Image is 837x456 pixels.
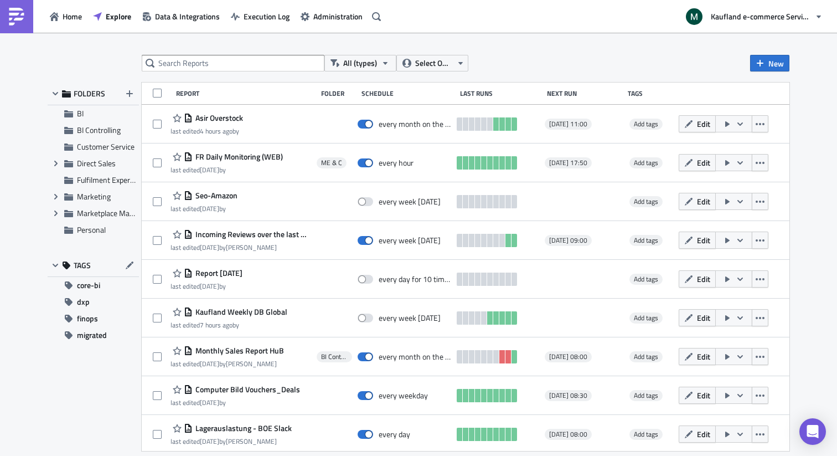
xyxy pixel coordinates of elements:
time: 2025-08-15T10:10:51Z [200,165,219,175]
button: Execution Log [225,8,295,25]
div: every week on Monday [379,235,441,245]
div: last edited by [PERSON_NAME] [170,360,284,368]
button: Data & Integrations [137,8,225,25]
span: Add tags [634,235,658,245]
button: Edit [679,154,716,171]
span: Monthly Sales Report HuB [193,346,284,356]
div: Report [176,89,316,98]
button: Select Owner [396,55,468,71]
button: Edit [679,115,716,132]
span: Add tags [634,312,658,323]
div: Last Runs [460,89,541,98]
span: Add tags [629,157,663,168]
span: Add tags [634,157,658,168]
button: Edit [679,426,716,443]
span: Data & Integrations [155,11,220,22]
span: [DATE] 08:00 [549,430,587,439]
span: Add tags [634,119,658,129]
span: [DATE] 08:30 [549,391,587,400]
span: [DATE] 11:00 [549,120,587,129]
span: Add tags [629,196,663,207]
span: Add tags [634,390,658,401]
span: Add tags [634,196,658,207]
span: [DATE] 09:00 [549,236,587,245]
span: Asir Overstock [193,113,243,123]
time: 2025-07-10T13:57:29Z [200,436,219,447]
div: every week on Tuesday [379,313,441,323]
div: Folder [321,89,356,98]
span: Add tags [629,119,663,130]
span: Direct Sales [77,157,116,169]
span: Add tags [634,429,658,439]
time: 2025-08-04T07:57:52Z [200,358,219,369]
span: Incoming Reviews over the last week [193,229,311,239]
input: Search Reports [142,55,324,71]
span: Add tags [634,274,658,284]
span: Marketplace Management [77,207,163,219]
div: last edited by [170,166,283,174]
span: Edit [697,234,710,246]
button: All (types) [324,55,396,71]
span: BI [77,107,84,119]
time: 2025-08-20T08:11:47Z [200,320,232,330]
div: last edited by [170,282,242,290]
span: Edit [697,312,710,324]
div: every day [379,429,410,439]
button: Edit [679,193,716,210]
span: Seo-Amazon [193,191,237,201]
div: Schedule [361,89,454,98]
div: Tags [628,89,674,98]
button: core-bi [48,277,139,294]
button: Edit [679,387,716,404]
span: TAGS [74,260,91,270]
button: Explore [87,8,137,25]
div: last edited by [170,204,237,213]
span: Explore [106,11,131,22]
span: Report 2025-08-11 [193,268,242,278]
span: Personal [77,224,106,235]
img: PushMetrics [8,8,25,25]
span: Fulfilment Experience [77,174,147,186]
div: every weekday [379,391,428,401]
div: last edited by [PERSON_NAME] [170,437,292,445]
div: last edited by [170,127,243,135]
span: Customer Service [77,141,135,152]
span: Marketing [77,191,111,202]
span: Select Owner [415,57,452,69]
time: 2025-08-20T11:38:11Z [200,126,232,136]
span: Kaufland e-commerce Services GmbH & Co. KG [711,11,810,22]
div: last edited by [PERSON_NAME] [170,243,311,252]
span: Lagerauslastung - BOE Slack [193,423,292,433]
button: migrated [48,327,139,344]
div: every week on Wednesday [379,197,441,207]
span: Add tags [629,390,663,401]
span: New [768,58,784,69]
span: Home [63,11,82,22]
span: [DATE] 08:00 [549,352,587,361]
div: last edited by [170,321,287,329]
span: Add tags [634,351,658,362]
div: Open Intercom Messenger [799,418,826,445]
span: BI Controlling [321,352,348,361]
div: last edited by [170,398,300,407]
span: Edit [697,157,710,168]
span: FOLDERS [74,89,105,99]
button: Home [44,8,87,25]
span: Edit [697,118,710,130]
span: Edit [697,428,710,440]
span: Computer Bild Vouchers_Deals [193,385,300,394]
span: core-bi [77,277,100,294]
span: Edit [697,351,710,362]
span: Edit [697,273,710,285]
span: Edit [697,196,710,207]
button: Edit [679,270,716,288]
span: ME & C [321,158,342,167]
div: Next Run [547,89,623,98]
span: dxp [77,294,90,310]
button: dxp [48,294,139,310]
span: All (types) [343,57,377,69]
span: Execution Log [244,11,290,22]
